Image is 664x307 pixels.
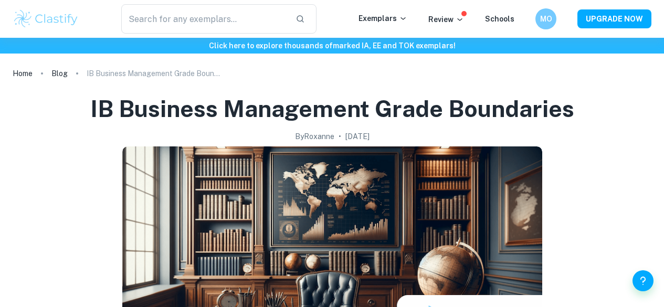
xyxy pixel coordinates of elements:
p: IB Business Management Grade Boundaries [87,68,223,79]
p: Review [428,14,464,25]
a: Schools [485,15,514,23]
img: Clastify logo [13,8,79,29]
h2: [DATE] [345,131,370,142]
input: Search for any exemplars... [121,4,287,34]
h6: MO [540,13,552,25]
h6: Click here to explore thousands of marked IA, EE and TOK exemplars ! [2,40,662,51]
h2: By Roxanne [295,131,334,142]
a: Blog [51,66,68,81]
button: UPGRADE NOW [577,9,651,28]
button: Help and Feedback [633,270,654,291]
a: Home [13,66,33,81]
p: • [339,131,341,142]
p: Exemplars [359,13,407,24]
button: MO [535,8,556,29]
h1: IB Business Management Grade Boundaries [90,93,574,124]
